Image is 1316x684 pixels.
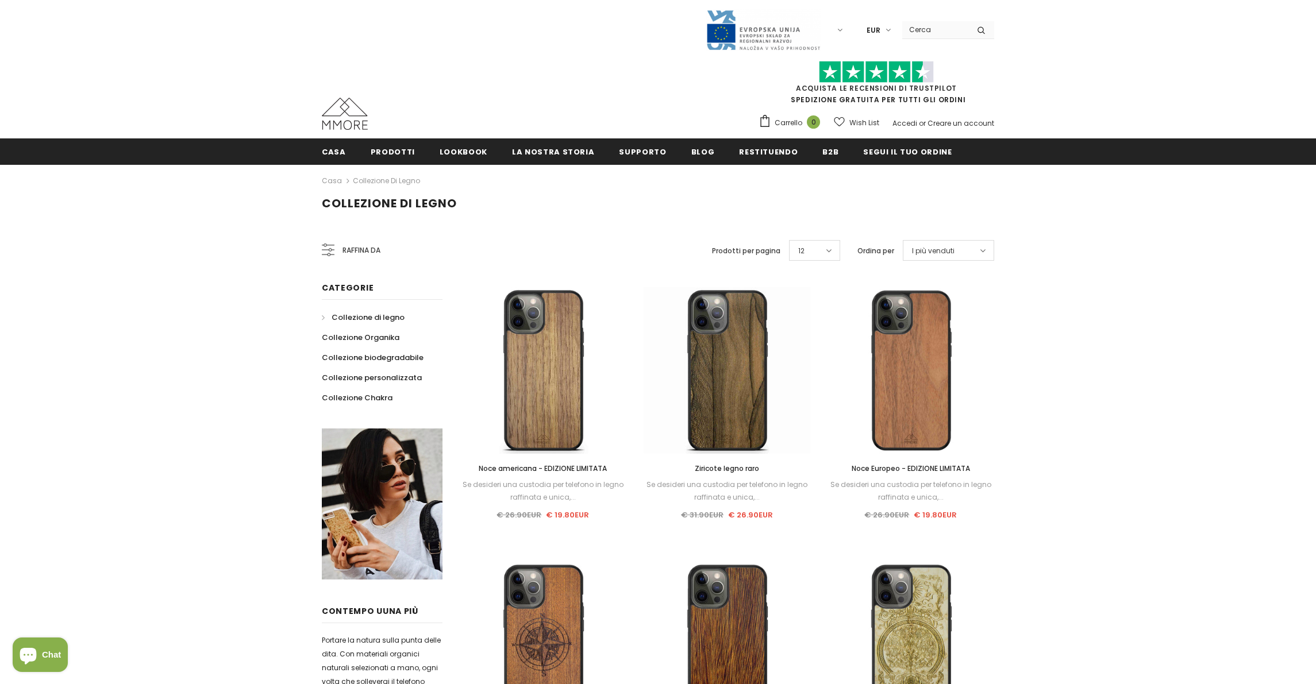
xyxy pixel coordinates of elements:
[371,146,415,157] span: Prodotti
[322,146,346,157] span: Casa
[798,245,805,257] span: 12
[712,245,780,257] label: Prodotti per pagina
[919,118,926,128] span: or
[353,176,420,186] a: Collezione di legno
[343,244,380,257] span: Raffina da
[828,478,994,504] div: Se desideri una custodia per telefono in legno raffinata e unica,...
[706,9,821,51] img: Javni Razpis
[322,332,399,343] span: Collezione Organika
[322,605,418,617] span: contempo uUna più
[440,138,487,164] a: Lookbook
[739,138,798,164] a: Restituendo
[728,509,773,520] span: € 26.90EUR
[681,509,724,520] span: € 31.90EUR
[322,174,342,188] a: Casa
[371,138,415,164] a: Prodotti
[828,462,994,475] a: Noce Europeo - EDIZIONE LIMITATA
[322,138,346,164] a: Casa
[928,118,994,128] a: Creare un account
[322,195,457,211] span: Collezione di legno
[863,146,952,157] span: Segui il tuo ordine
[322,392,393,403] span: Collezione Chakra
[902,21,968,38] input: Search Site
[619,146,666,157] span: supporto
[691,138,715,164] a: Blog
[322,347,424,368] a: Collezione biodegradabile
[322,368,422,388] a: Collezione personalizzata
[822,138,838,164] a: B2B
[867,25,880,36] span: EUR
[9,637,71,675] inbox-online-store-chat: Shopify online store chat
[822,146,838,157] span: B2B
[912,245,955,257] span: I più venduti
[807,115,820,129] span: 0
[834,113,879,133] a: Wish List
[775,117,802,129] span: Carrello
[546,509,589,520] span: € 19.80EUR
[691,146,715,157] span: Blog
[706,25,821,34] a: Javni Razpis
[322,282,374,293] span: Categorie
[892,118,917,128] a: Accedi
[759,66,994,105] span: SPEDIZIONE GRATUITA PER TUTTI GLI ORDINI
[864,509,909,520] span: € 26.90EUR
[512,146,594,157] span: La nostra storia
[819,61,934,83] img: Fidati di Pilot Stars
[644,478,810,504] div: Se desideri una custodia per telefono in legno raffinata e unica,...
[739,146,798,157] span: Restituendo
[322,372,422,383] span: Collezione personalizzata
[322,307,405,327] a: Collezione di legno
[619,138,666,164] a: supporto
[857,245,894,257] label: Ordina per
[849,117,879,129] span: Wish List
[863,138,952,164] a: Segui il tuo ordine
[322,327,399,347] a: Collezione Organika
[322,388,393,408] a: Collezione Chakra
[332,312,405,323] span: Collezione di legno
[322,98,368,130] img: Casi MMORE
[460,478,626,504] div: Se desideri una custodia per telefono in legno raffinata e unica,...
[460,462,626,475] a: Noce americana - EDIZIONE LIMITATA
[695,463,759,473] span: Ziricote legno raro
[852,463,970,473] span: Noce Europeo - EDIZIONE LIMITATA
[644,462,810,475] a: Ziricote legno raro
[322,352,424,363] span: Collezione biodegradabile
[914,509,957,520] span: € 19.80EUR
[759,114,826,132] a: Carrello 0
[497,509,541,520] span: € 26.90EUR
[479,463,607,473] span: Noce americana - EDIZIONE LIMITATA
[512,138,594,164] a: La nostra storia
[440,146,487,157] span: Lookbook
[796,83,957,93] a: Acquista le recensioni di TrustPilot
